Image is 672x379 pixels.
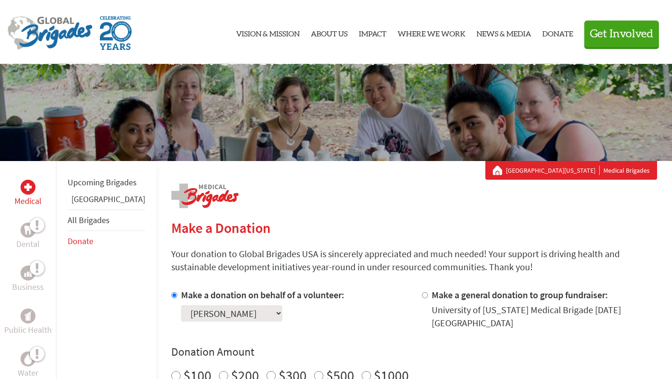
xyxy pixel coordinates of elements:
[236,8,300,56] a: Vision & Mission
[506,166,600,175] a: [GEOGRAPHIC_DATA][US_STATE]
[100,16,132,50] img: Global Brigades Celebrating 20 Years
[14,195,42,208] p: Medical
[21,266,35,281] div: Business
[24,353,32,364] img: Water
[171,219,657,236] h2: Make a Donation
[398,8,465,56] a: Where We Work
[493,166,650,175] div: Medical Brigades
[12,266,44,294] a: BusinessBusiness
[24,269,32,277] img: Business
[359,8,386,56] a: Impact
[171,183,238,208] img: logo-medical.png
[4,309,52,337] a: Public HealthPublic Health
[24,311,32,321] img: Public Health
[12,281,44,294] p: Business
[68,210,145,231] li: All Brigades
[171,247,657,274] p: Your donation to Global Brigades USA is sincerely appreciated and much needed! Your support is dr...
[432,289,608,301] label: Make a general donation to group fundraiser:
[542,8,573,56] a: Donate
[311,8,348,56] a: About Us
[7,16,92,50] img: Global Brigades Logo
[21,223,35,238] div: Dental
[4,323,52,337] p: Public Health
[14,180,42,208] a: MedicalMedical
[24,183,32,191] img: Medical
[584,21,659,47] button: Get Involved
[68,177,137,188] a: Upcoming Brigades
[21,309,35,323] div: Public Health
[68,236,93,246] a: Donate
[21,180,35,195] div: Medical
[24,225,32,234] img: Dental
[68,231,145,252] li: Donate
[16,238,40,251] p: Dental
[432,303,658,330] div: University of [US_STATE] Medical Brigade [DATE] [GEOGRAPHIC_DATA]
[68,193,145,210] li: Guatemala
[71,194,145,204] a: [GEOGRAPHIC_DATA]
[68,172,145,193] li: Upcoming Brigades
[68,215,110,225] a: All Brigades
[171,344,657,359] h4: Donation Amount
[21,351,35,366] div: Water
[476,8,531,56] a: News & Media
[16,223,40,251] a: DentalDental
[181,289,344,301] label: Make a donation on behalf of a volunteer:
[590,28,653,40] span: Get Involved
